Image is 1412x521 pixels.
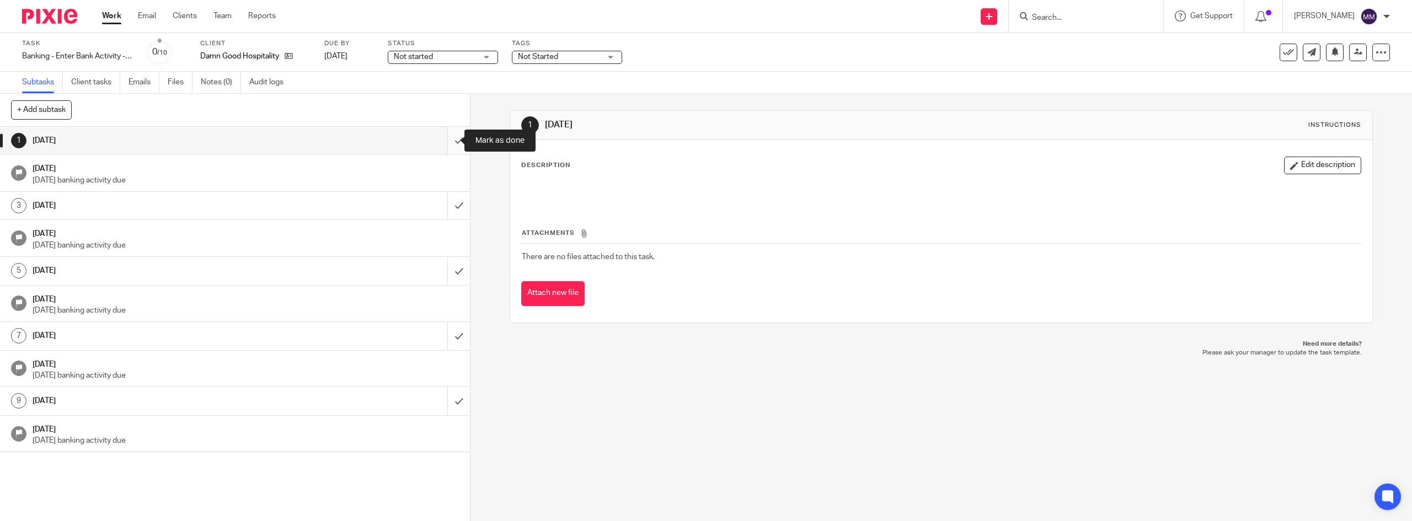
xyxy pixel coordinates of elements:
div: 9 [11,393,26,409]
label: Status [388,39,498,48]
span: Attachments [522,230,575,236]
span: Not Started [518,53,558,61]
a: Client tasks [71,72,120,93]
a: Clients [173,10,197,22]
p: [DATE] banking activity due [33,175,459,186]
a: Files [168,72,192,93]
h1: [DATE] [33,197,302,214]
label: Due by [324,39,374,48]
a: Notes (0) [201,72,241,93]
h1: [DATE] [33,327,302,344]
span: There are no files attached to this task. [522,253,655,261]
div: 7 [11,328,26,343]
img: svg%3E [1360,8,1378,25]
label: Task [22,39,132,48]
a: Reports [248,10,276,22]
h1: [DATE] [33,225,459,239]
div: 0 [152,46,167,58]
input: Search [1031,13,1130,23]
a: Email [138,10,156,22]
p: Please ask your manager to update the task template. [521,348,1361,357]
p: Description [521,161,570,170]
h1: [DATE] [33,421,459,435]
a: Work [102,10,121,22]
p: [DATE] banking activity due [33,370,459,381]
p: [PERSON_NAME] [1294,10,1355,22]
a: Subtasks [22,72,63,93]
a: Emails [129,72,159,93]
h1: [DATE] [33,160,459,174]
h1: [DATE] [33,291,459,305]
p: [DATE] banking activity due [33,240,459,251]
small: /10 [157,50,167,56]
a: Team [213,10,232,22]
button: + Add subtask [11,100,72,119]
div: Banking - Enter Bank Activity - week 33 [22,51,132,62]
div: 1 [521,116,539,134]
div: Instructions [1308,121,1361,130]
div: 5 [11,263,26,278]
span: Get Support [1190,12,1233,20]
div: 1 [11,133,26,148]
h1: [DATE] [33,132,302,149]
div: 3 [11,198,26,213]
span: [DATE] [324,52,347,60]
p: Damn Good Hospitality [200,51,279,62]
span: Not started [394,53,433,61]
p: [DATE] banking activity due [33,305,459,316]
h1: [DATE] [33,262,302,279]
p: [DATE] banking activity due [33,435,459,446]
h1: [DATE] [545,119,965,131]
label: Tags [512,39,622,48]
label: Client [200,39,311,48]
h1: [DATE] [33,393,302,409]
a: Audit logs [249,72,292,93]
button: Attach new file [521,281,585,306]
img: Pixie [22,9,77,24]
p: Need more details? [521,340,1361,348]
button: Edit description [1284,157,1361,174]
h1: [DATE] [33,356,459,370]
